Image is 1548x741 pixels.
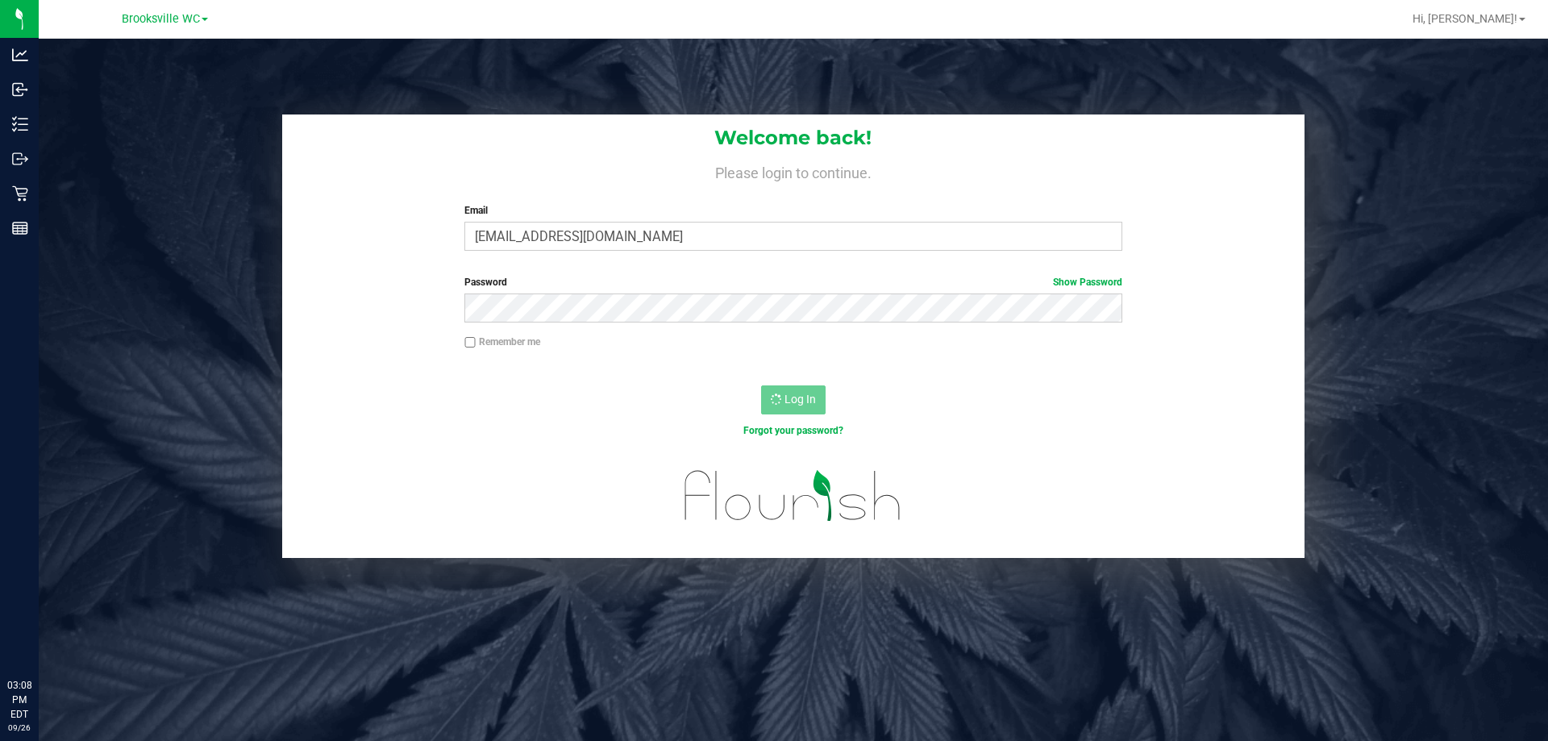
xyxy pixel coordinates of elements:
[282,127,1305,148] h1: Welcome back!
[12,47,28,63] inline-svg: Analytics
[784,393,816,406] span: Log In
[7,678,31,722] p: 03:08 PM EDT
[1053,277,1122,288] a: Show Password
[761,385,826,414] button: Log In
[743,425,843,436] a: Forgot your password?
[7,722,31,734] p: 09/26
[464,277,507,288] span: Password
[464,203,1121,218] label: Email
[12,151,28,167] inline-svg: Outbound
[12,185,28,202] inline-svg: Retail
[464,335,540,349] label: Remember me
[12,220,28,236] inline-svg: Reports
[122,12,200,26] span: Brooksville WC
[1413,12,1517,25] span: Hi, [PERSON_NAME]!
[12,81,28,98] inline-svg: Inbound
[12,116,28,132] inline-svg: Inventory
[464,337,476,348] input: Remember me
[282,161,1305,181] h4: Please login to continue.
[665,455,921,537] img: flourish_logo.svg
